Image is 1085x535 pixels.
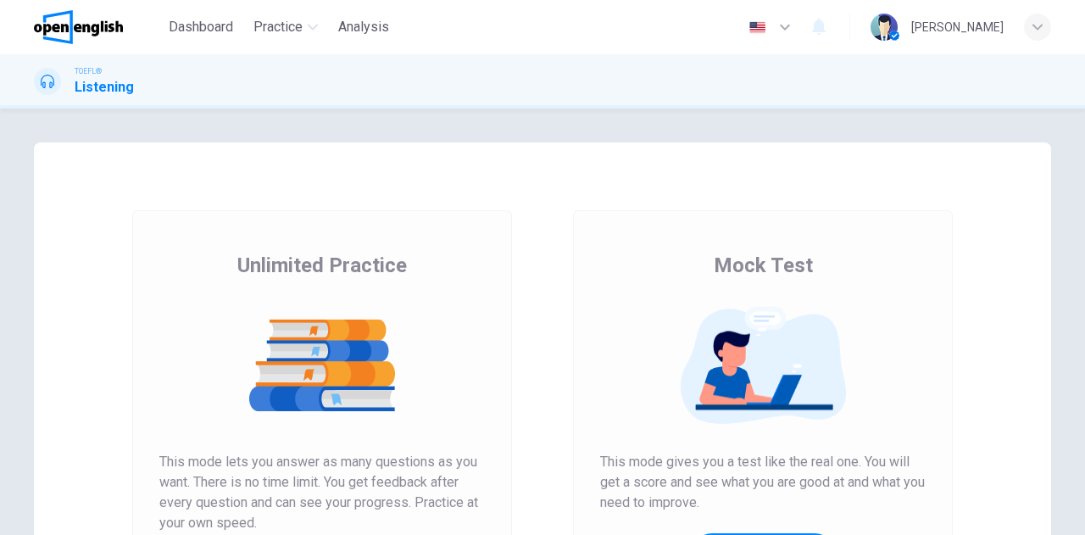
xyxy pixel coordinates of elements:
div: [PERSON_NAME] [911,17,1004,37]
h1: Listening [75,77,134,98]
span: Practice [253,17,303,37]
img: OpenEnglish logo [34,10,123,44]
span: TOEFL® [75,65,102,77]
button: Practice [247,12,325,42]
img: Profile picture [871,14,898,41]
a: OpenEnglish logo [34,10,162,44]
span: Analysis [338,17,389,37]
span: Mock Test [714,252,813,279]
span: Unlimited Practice [237,252,407,279]
img: en [747,21,768,34]
span: This mode gives you a test like the real one. You will get a score and see what you are good at a... [600,452,926,513]
span: Dashboard [169,17,233,37]
button: Dashboard [162,12,240,42]
button: Analysis [331,12,396,42]
span: This mode lets you answer as many questions as you want. There is no time limit. You get feedback... [159,452,485,533]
